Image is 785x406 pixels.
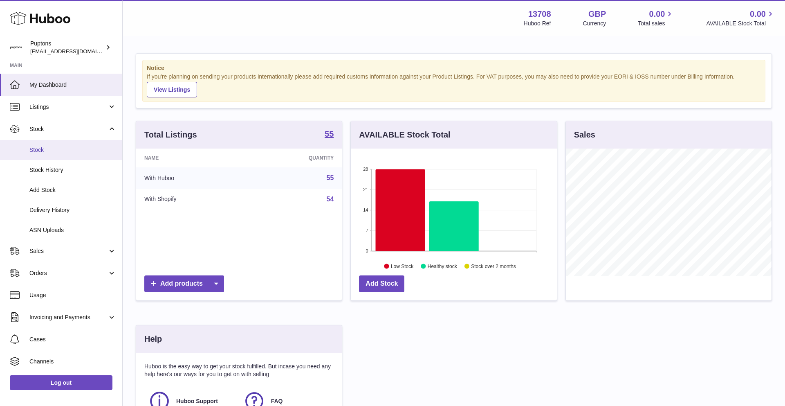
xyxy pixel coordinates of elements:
text: Healthy stock [428,263,458,269]
span: Total sales [638,20,674,27]
span: Usage [29,291,116,299]
text: 7 [366,228,368,233]
span: Delivery History [29,206,116,214]
a: 55 [325,130,334,140]
text: Low Stock [391,263,414,269]
h3: Help [144,334,162,345]
a: 0.00 Total sales [638,9,674,27]
span: Stock History [29,166,116,174]
span: 0.00 [649,9,665,20]
text: 14 [363,208,368,212]
h3: Sales [574,129,595,140]
span: Stock [29,146,116,154]
strong: 55 [325,130,334,138]
span: Channels [29,358,116,365]
a: 0.00 AVAILABLE Stock Total [706,9,775,27]
strong: Notice [147,64,761,72]
th: Quantity [247,149,342,167]
text: 21 [363,187,368,192]
strong: 13708 [528,9,551,20]
span: Orders [29,269,108,277]
a: 55 [327,174,334,181]
a: 54 [327,196,334,203]
span: AVAILABLE Stock Total [706,20,775,27]
span: 0.00 [750,9,766,20]
a: Add products [144,275,224,292]
a: Add Stock [359,275,404,292]
span: Listings [29,103,108,111]
text: 28 [363,167,368,171]
div: Huboo Ref [524,20,551,27]
img: hello@puptons.com [10,41,22,54]
h3: AVAILABLE Stock Total [359,129,450,140]
span: Add Stock [29,186,116,194]
div: If you're planning on sending your products internationally please add required customs informati... [147,73,761,97]
span: My Dashboard [29,81,116,89]
td: With Huboo [136,167,247,189]
div: Currency [583,20,606,27]
a: View Listings [147,82,197,97]
span: Huboo Support [176,397,218,405]
div: Puptons [30,40,104,55]
span: Stock [29,125,108,133]
span: ASN Uploads [29,226,116,234]
text: Stock over 2 months [471,263,516,269]
td: With Shopify [136,189,247,210]
p: Huboo is the easy way to get your stock fulfilled. But incase you need any help here's our ways f... [144,363,334,378]
span: Sales [29,247,108,255]
a: Log out [10,375,112,390]
h3: Total Listings [144,129,197,140]
text: 0 [366,248,368,253]
span: Cases [29,336,116,343]
th: Name [136,149,247,167]
span: Invoicing and Payments [29,314,108,321]
span: FAQ [271,397,283,405]
span: [EMAIL_ADDRESS][DOMAIN_NAME] [30,48,120,54]
strong: GBP [588,9,606,20]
